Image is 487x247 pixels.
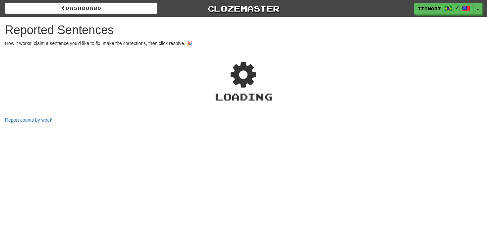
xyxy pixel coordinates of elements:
[5,117,52,123] a: Report counts by week
[418,6,441,12] span: itamari
[5,23,482,37] h1: Reported Sentences
[456,5,459,10] span: /
[5,40,482,47] p: How it works: claim a sentence you'd like to fix, make the corrections, then click resolve. 🎉
[5,90,482,104] div: Loading
[5,3,157,14] a: Dashboard
[414,3,474,15] a: itamari /
[167,3,320,14] a: Clozemaster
